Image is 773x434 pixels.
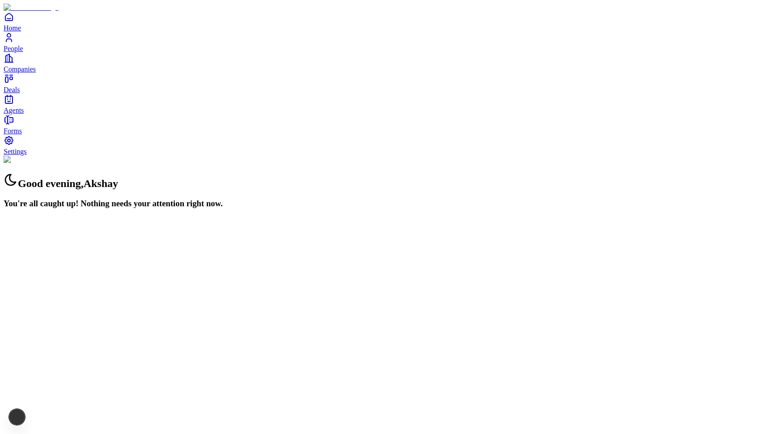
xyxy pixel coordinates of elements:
span: Agents [4,106,24,114]
a: Agents [4,94,769,114]
span: People [4,45,23,52]
a: People [4,32,769,52]
a: Settings [4,135,769,155]
h3: You're all caught up! Nothing needs your attention right now. [4,199,769,208]
span: Home [4,24,21,32]
h2: Good evening , Akshay [4,173,769,190]
a: Forms [4,115,769,135]
span: Companies [4,65,36,73]
img: Background [4,156,46,164]
span: Forms [4,127,22,135]
a: Deals [4,73,769,94]
img: Item Brain Logo [4,4,59,12]
a: Home [4,12,769,32]
a: Companies [4,53,769,73]
span: Deals [4,86,20,94]
span: Settings [4,148,27,155]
